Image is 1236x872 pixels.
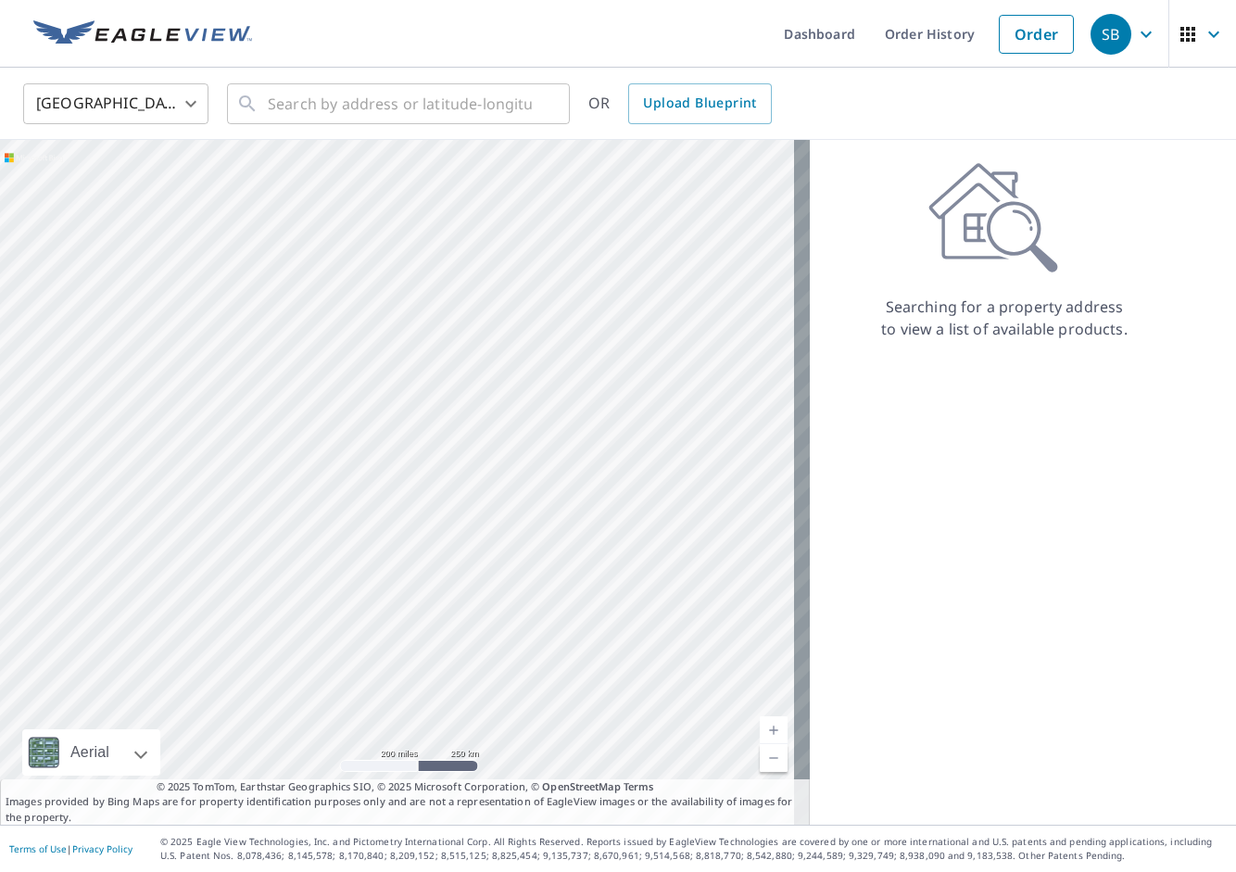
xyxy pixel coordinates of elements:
div: Aerial [65,729,115,776]
p: © 2025 Eagle View Technologies, Inc. and Pictometry International Corp. All Rights Reserved. Repo... [160,835,1227,863]
a: Current Level 5, Zoom In [760,716,788,744]
a: Terms of Use [9,842,67,855]
p: | [9,843,132,854]
a: Upload Blueprint [628,83,771,124]
a: Current Level 5, Zoom Out [760,744,788,772]
div: SB [1091,14,1131,55]
p: Searching for a property address to view a list of available products. [880,296,1129,340]
a: Terms [624,779,654,793]
a: OpenStreetMap [542,779,620,793]
input: Search by address or latitude-longitude [268,78,532,130]
span: Upload Blueprint [643,92,756,115]
div: OR [588,83,772,124]
div: Aerial [22,729,160,776]
a: Order [999,15,1074,54]
span: © 2025 TomTom, Earthstar Geographics SIO, © 2025 Microsoft Corporation, © [157,779,654,795]
a: Privacy Policy [72,842,132,855]
div: [GEOGRAPHIC_DATA] [23,78,208,130]
img: EV Logo [33,20,252,48]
